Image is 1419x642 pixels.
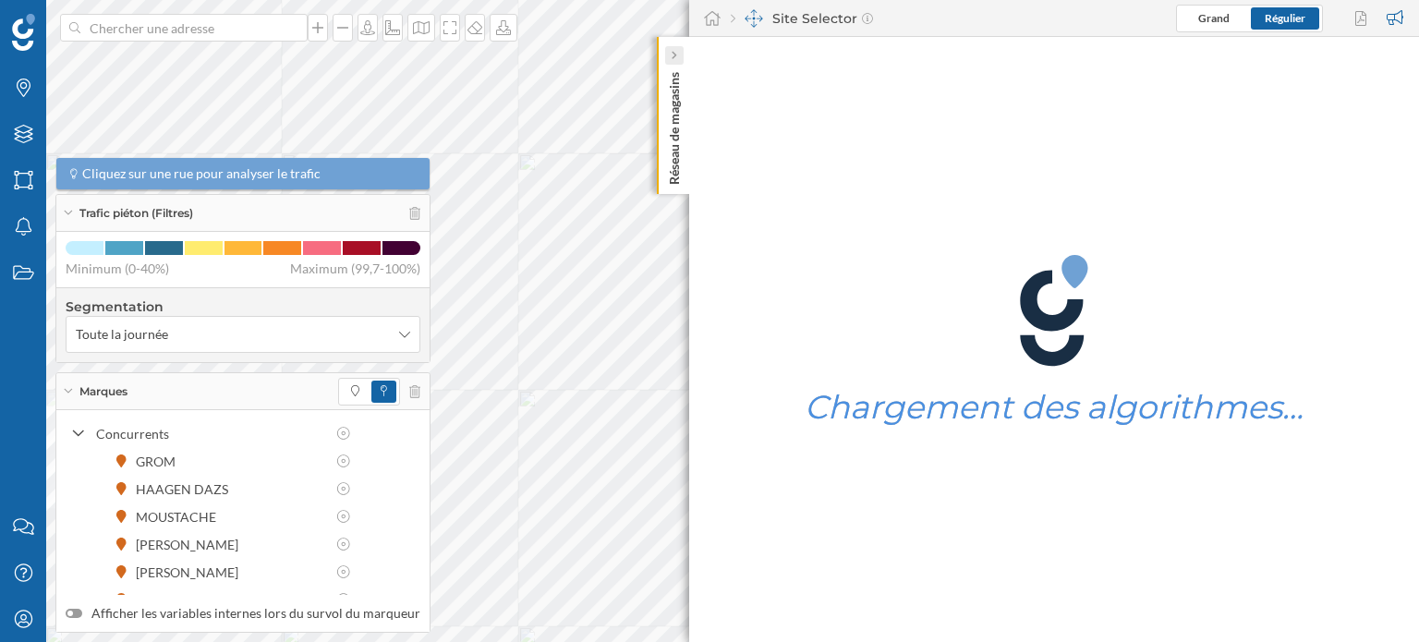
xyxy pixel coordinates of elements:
span: Marques [79,383,127,400]
img: Logo Geoblink [12,14,35,51]
p: Réseau de magasins [665,65,684,185]
span: Minimum (0-40%) [66,260,169,278]
span: Cliquez sur une rue pour analyser le trafic [82,164,321,183]
span: Assistance [30,13,119,30]
h4: Segmentation [66,297,420,316]
div: GROM [136,452,185,471]
span: Maximum (99,7-100%) [290,260,420,278]
span: Grand [1198,11,1230,25]
label: Afficher les variables internes lors du survol du marqueur [66,604,420,623]
img: dashboards-manager.svg [745,9,763,28]
div: Concurrents [96,424,325,443]
div: Site Selector [731,9,873,28]
div: HAAGEN DAZS [136,479,237,499]
div: [PERSON_NAME] [136,563,248,582]
div: MOUSTACHE [136,507,225,527]
div: [PERSON_NAME] [136,535,248,554]
span: Toute la journée [76,325,168,344]
div: No Brand ice cream shop [136,590,289,610]
span: Trafic piéton (Filtres) [79,205,193,222]
span: Régulier [1265,11,1305,25]
h1: Chargement des algorithmes… [805,390,1304,425]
